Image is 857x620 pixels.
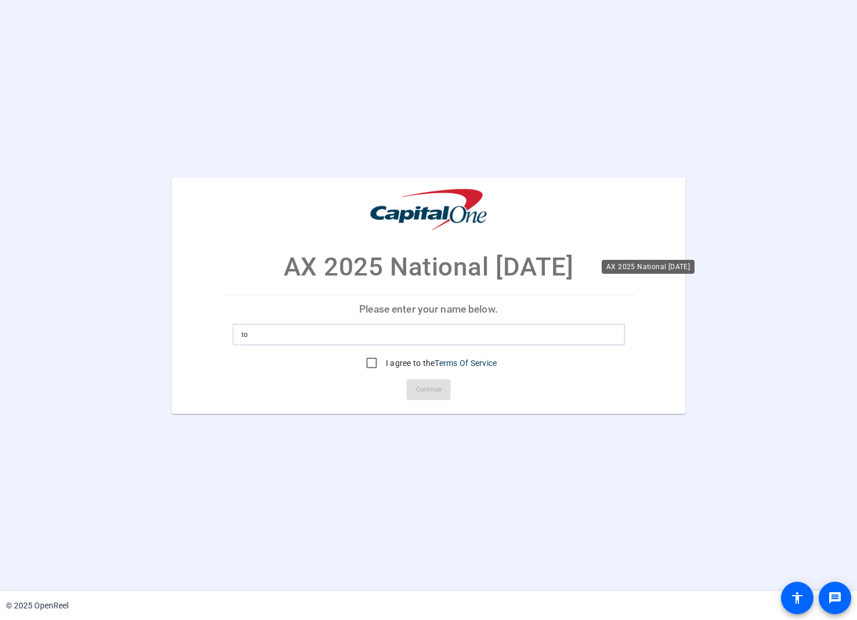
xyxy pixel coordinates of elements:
[284,248,574,286] p: AX 2025 National [DATE]
[602,260,695,274] div: AX 2025 National [DATE]
[435,358,497,368] a: Terms Of Service
[241,328,616,342] input: Enter your name
[384,357,497,369] label: I agree to the
[790,591,804,605] mat-icon: accessibility
[6,600,68,612] div: © 2025 OpenReel
[223,295,634,323] p: Please enter your name below.
[371,188,487,230] img: company-logo
[828,591,842,605] mat-icon: message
